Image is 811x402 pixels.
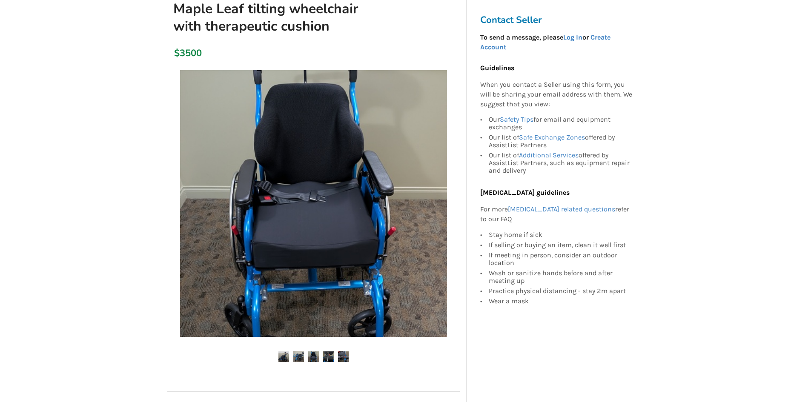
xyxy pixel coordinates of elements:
[500,115,533,123] a: Safety Tips
[519,133,585,141] a: Safe Exchange Zones
[480,80,633,109] p: When you contact a Seller using this form, you will be sharing your email address with them. We s...
[278,351,289,362] img: maple leaf tilting wheelchair with therapeutic cushion-wheelchair-mobility-north vancouver-assist...
[489,231,633,240] div: Stay home if sick
[489,250,633,268] div: If meeting in person, consider an outdoor location
[489,116,633,132] div: Our for email and equipment exchanges
[563,33,582,41] a: Log In
[480,14,637,26] h3: Contact Seller
[480,205,633,224] p: For more refer to our FAQ
[489,150,633,174] div: Our list of offered by AssistList Partners, such as equipment repair and delivery
[480,64,514,72] b: Guidelines
[308,351,319,362] img: maple leaf tilting wheelchair with therapeutic cushion-wheelchair-mobility-north vancouver-assist...
[293,351,304,362] img: maple leaf tilting wheelchair with therapeutic cushion-wheelchair-mobility-north vancouver-assist...
[174,47,179,59] div: $3500
[489,132,633,150] div: Our list of offered by AssistList Partners
[480,188,570,197] b: [MEDICAL_DATA] guidelines
[489,296,633,305] div: Wear a mask
[489,286,633,296] div: Practice physical distancing - stay 2m apart
[508,205,615,213] a: [MEDICAL_DATA] related questions
[480,33,610,51] strong: To send a message, please or
[338,351,349,362] img: maple leaf tilting wheelchair with therapeutic cushion-wheelchair-mobility-north vancouver-assist...
[323,351,334,362] img: maple leaf tilting wheelchair with therapeutic cushion-wheelchair-mobility-north vancouver-assist...
[489,240,633,250] div: If selling or buying an item, clean it well first
[489,268,633,286] div: Wash or sanitize hands before and after meeting up
[519,151,579,159] a: Additional Services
